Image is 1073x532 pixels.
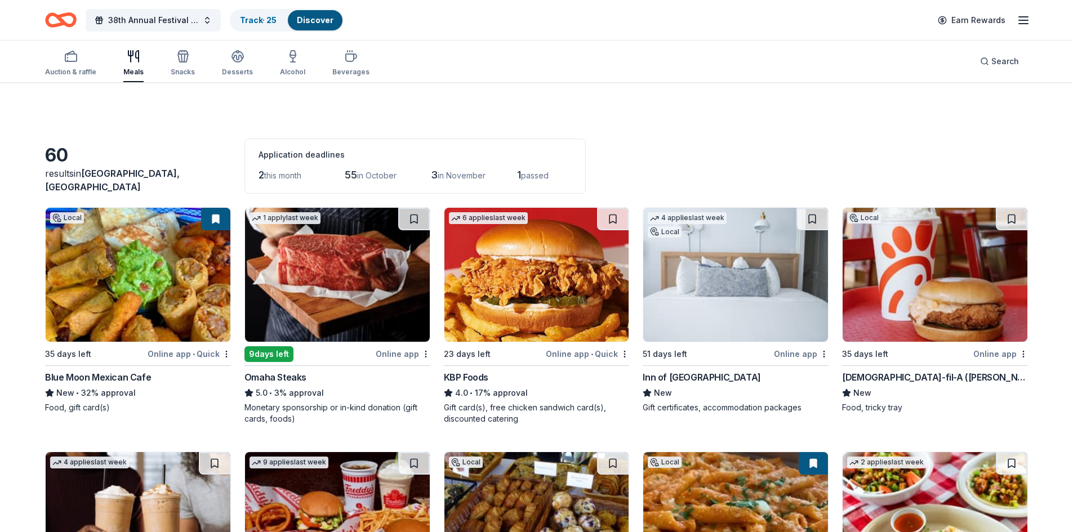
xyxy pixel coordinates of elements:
[230,9,344,32] button: Track· 25Discover
[546,347,629,361] div: Online app Quick
[45,68,96,77] div: Auction & raffle
[842,347,888,361] div: 35 days left
[244,370,306,384] div: Omaha Steaks
[332,45,369,82] button: Beverages
[46,208,230,342] img: Image for Blue Moon Mexican Cafe
[244,386,430,400] div: 3% approval
[931,10,1012,30] a: Earn Rewards
[591,350,593,359] span: •
[45,167,231,194] div: results
[280,45,305,82] button: Alcohol
[332,68,369,77] div: Beverages
[45,168,180,193] span: in
[847,457,926,468] div: 2 applies last week
[444,347,491,361] div: 23 days left
[244,207,430,424] a: Image for Omaha Steaks 1 applylast week9days leftOnline appOmaha Steaks5.0•3% approvalMonetary sp...
[444,386,630,400] div: 17% approval
[45,7,77,33] a: Home
[842,207,1028,413] a: Image for Chick-fil-A (Ramsey)Local35 days leftOnline app[DEMOGRAPHIC_DATA]-fil-A ([PERSON_NAME])...
[853,386,871,400] span: New
[444,370,488,384] div: KBP Foods
[643,402,829,413] div: Gift certificates, accommodation packages
[438,171,486,180] span: in November
[444,207,630,424] a: Image for KBP Foods6 applieslast week23 days leftOnline app•QuickKBP Foods4.0•17% approvalGift ca...
[123,45,144,82] button: Meals
[240,15,277,25] a: Track· 25
[521,171,549,180] span: passed
[193,350,195,359] span: •
[648,212,727,224] div: 4 applies last week
[774,347,829,361] div: Online app
[50,212,84,223] div: Local
[643,370,760,384] div: Inn of [GEOGRAPHIC_DATA]
[297,15,333,25] a: Discover
[222,68,253,77] div: Desserts
[45,402,231,413] div: Food, gift card(s)
[171,68,195,77] div: Snacks
[256,386,268,400] span: 5.0
[45,386,231,400] div: 32% approval
[269,388,272,397] span: •
[455,386,468,400] span: 4.0
[654,386,672,400] span: New
[45,347,91,361] div: 35 days left
[847,212,881,223] div: Local
[648,226,682,238] div: Local
[250,212,320,224] div: 1 apply last week
[86,9,221,32] button: 38th Annual Festival of Trees
[517,169,521,181] span: 1
[444,208,629,342] img: Image for KBP Foods
[280,68,305,77] div: Alcohol
[648,457,682,468] div: Local
[259,169,264,181] span: 2
[148,347,231,361] div: Online app Quick
[991,55,1019,68] span: Search
[643,208,828,342] img: Image for Inn of Cape May
[643,347,687,361] div: 51 days left
[50,457,129,468] div: 4 applies last week
[244,402,430,424] div: Monetary sponsorship or in-kind donation (gift cards, foods)
[171,45,195,82] button: Snacks
[444,402,630,424] div: Gift card(s), free chicken sandwich card(s), discounted catering
[45,207,231,413] a: Image for Blue Moon Mexican CafeLocal35 days leftOnline app•QuickBlue Moon Mexican CafeNew•32% ap...
[842,402,1028,413] div: Food, tricky tray
[843,208,1027,342] img: Image for Chick-fil-A (Ramsey)
[264,171,301,180] span: this month
[222,45,253,82] button: Desserts
[259,148,572,162] div: Application deadlines
[431,169,438,181] span: 3
[250,457,328,468] div: 9 applies last week
[108,14,198,27] span: 38th Annual Festival of Trees
[76,388,79,397] span: •
[357,171,397,180] span: in October
[842,370,1028,384] div: [DEMOGRAPHIC_DATA]-fil-A ([PERSON_NAME])
[449,457,483,468] div: Local
[123,68,144,77] div: Meals
[245,208,430,342] img: Image for Omaha Steaks
[45,144,231,167] div: 60
[973,347,1028,361] div: Online app
[376,347,430,361] div: Online app
[971,50,1028,73] button: Search
[643,207,829,413] a: Image for Inn of Cape May4 applieslast weekLocal51 days leftOnline appInn of [GEOGRAPHIC_DATA]New...
[45,45,96,82] button: Auction & raffle
[449,212,528,224] div: 6 applies last week
[45,370,151,384] div: Blue Moon Mexican Cafe
[470,388,473,397] span: •
[56,386,74,400] span: New
[244,346,293,362] div: 9 days left
[345,169,357,181] span: 55
[45,168,180,193] span: [GEOGRAPHIC_DATA], [GEOGRAPHIC_DATA]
